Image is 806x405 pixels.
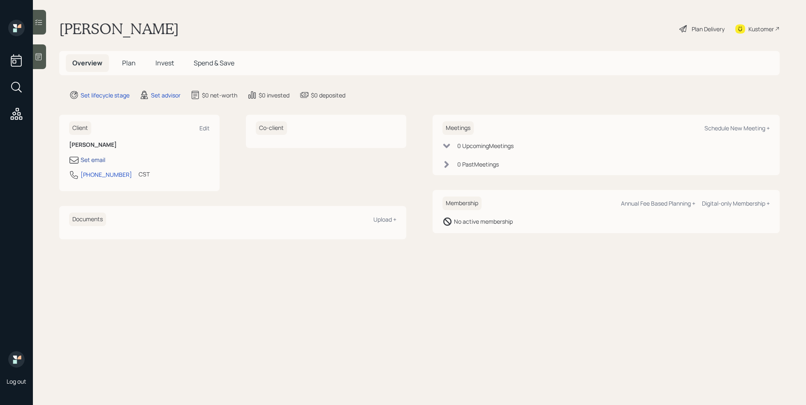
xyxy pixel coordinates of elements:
[259,91,290,100] div: $0 invested
[704,124,770,132] div: Schedule New Meeting +
[72,58,102,67] span: Overview
[151,91,181,100] div: Set advisor
[748,25,774,33] div: Kustomer
[373,215,396,223] div: Upload +
[457,141,514,150] div: 0 Upcoming Meeting s
[7,377,26,385] div: Log out
[702,199,770,207] div: Digital-only Membership +
[81,155,105,164] div: Set email
[442,121,474,135] h6: Meetings
[81,170,132,179] div: [PHONE_NUMBER]
[81,91,130,100] div: Set lifecycle stage
[621,199,695,207] div: Annual Fee Based Planning +
[202,91,237,100] div: $0 net-worth
[8,351,25,368] img: retirable_logo.png
[311,91,345,100] div: $0 deposited
[122,58,136,67] span: Plan
[139,170,150,178] div: CST
[199,124,210,132] div: Edit
[59,20,179,38] h1: [PERSON_NAME]
[69,213,106,226] h6: Documents
[194,58,234,67] span: Spend & Save
[69,141,210,148] h6: [PERSON_NAME]
[457,160,499,169] div: 0 Past Meeting s
[256,121,287,135] h6: Co-client
[155,58,174,67] span: Invest
[454,217,513,226] div: No active membership
[442,197,482,210] h6: Membership
[692,25,725,33] div: Plan Delivery
[69,121,91,135] h6: Client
